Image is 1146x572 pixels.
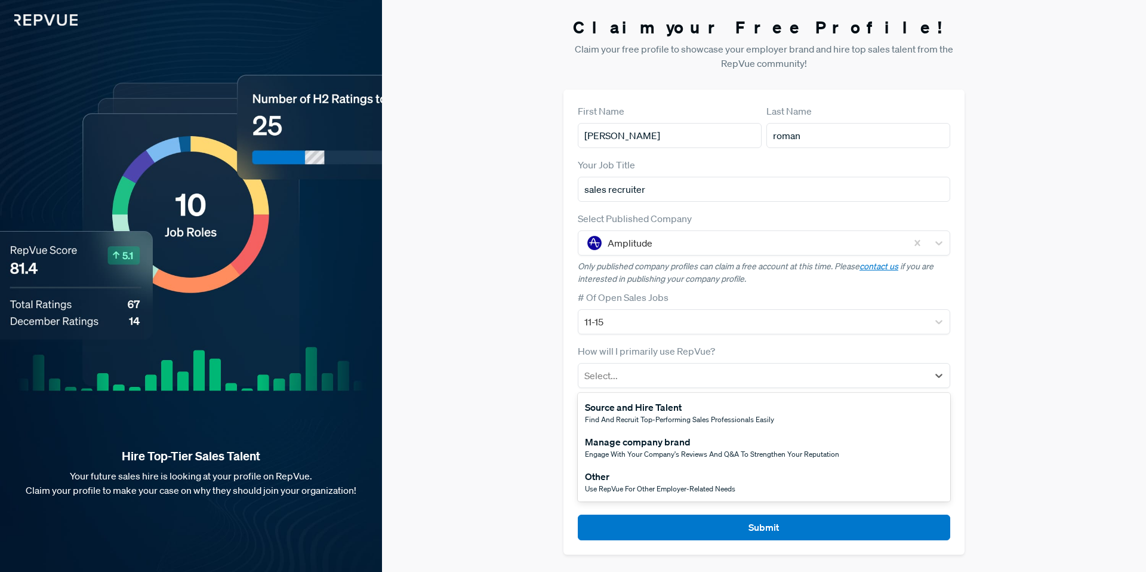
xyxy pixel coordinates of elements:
[766,104,812,118] label: Last Name
[585,414,774,425] span: Find and recruit top-performing sales professionals easily
[578,123,762,148] input: First Name
[587,236,602,250] img: Amplitude
[578,177,950,202] input: Title
[578,158,635,172] label: Your Job Title
[578,260,950,285] p: Only published company profiles can claim a free account at this time. Please if you are interest...
[19,469,363,497] p: Your future sales hire is looking at your profile on RepVue. Claim your profile to make your case...
[578,344,715,358] label: How will I primarily use RepVue?
[578,515,950,540] button: Submit
[585,400,774,414] div: Source and Hire Talent
[19,448,363,464] strong: Hire Top-Tier Sales Talent
[585,435,839,449] div: Manage company brand
[563,42,965,70] p: Claim your free profile to showcase your employer brand and hire top sales talent from the RepVue...
[563,17,965,38] h3: Claim your Free Profile!
[860,261,898,272] a: contact us
[578,290,668,305] label: # Of Open Sales Jobs
[766,123,950,148] input: Last Name
[585,449,839,459] span: Engage with your company's reviews and Q&A to strengthen your reputation
[585,484,735,494] span: Use RepVue for other employer-related needs
[585,469,735,484] div: Other
[578,104,624,118] label: First Name
[578,211,692,226] label: Select Published Company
